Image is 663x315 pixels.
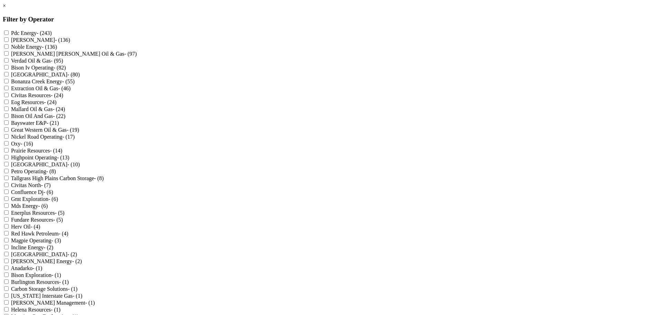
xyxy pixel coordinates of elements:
[11,92,63,98] label: Civitas Resources
[11,258,82,264] label: [PERSON_NAME] Energy
[11,293,82,299] label: [US_STATE] Interstate Gas
[11,182,51,188] label: Civitas North
[51,307,60,313] span: - (1)
[11,196,58,202] label: Gmt Exploration
[11,113,65,119] label: Bison Oil And Gas
[72,258,82,264] span: - (2)
[11,300,95,306] label: [PERSON_NAME] Management
[51,58,63,64] span: - (95)
[50,148,62,154] span: - (14)
[11,58,63,64] label: Verdad Oil & Gas
[58,85,70,91] span: - (46)
[51,238,61,243] span: - (3)
[11,231,68,237] label: Red Hawk Petroleum
[3,3,6,9] a: ×
[41,182,51,188] span: - (7)
[11,85,70,91] label: Extraction Oil & Gas
[44,244,53,250] span: - (2)
[68,286,77,292] span: - (1)
[44,99,57,105] span: - (24)
[32,265,42,271] span: - (1)
[11,189,53,195] label: Confluence Dj
[51,272,61,278] span: - (1)
[62,78,75,84] span: - (55)
[47,120,59,126] span: - (21)
[52,106,65,112] span: - (24)
[59,279,69,285] span: - (1)
[124,51,137,57] span: - (97)
[11,127,79,133] label: Great Western Oil & Gas
[37,30,52,36] span: - (243)
[11,217,63,223] label: Fundare Resources
[11,224,40,230] label: Herv Oil
[11,134,75,140] label: Nickel Road Operating
[48,196,58,202] span: - (6)
[11,307,60,313] label: Helena Resources
[11,244,53,250] label: Incline Energy
[11,148,62,154] label: Prairie Resources
[42,44,57,50] span: - (136)
[11,175,104,181] label: Tallgrass High Plains Carbon Storage
[11,99,57,105] label: Eog Resources
[11,265,42,271] label: Anadarko
[11,65,66,71] label: Bison Iv Operating
[3,16,660,23] h3: Filter by Operator
[67,161,80,167] span: - (10)
[11,120,59,126] label: Bayswater E&P
[38,203,48,209] span: - (6)
[11,272,61,278] label: Bison Exploration
[85,300,95,306] span: - (1)
[11,251,77,257] label: [GEOGRAPHIC_DATA]
[67,251,77,257] span: - (2)
[11,161,80,167] label: [GEOGRAPHIC_DATA]
[11,279,69,285] label: Burlington Resources
[11,44,57,50] label: Noble Energy
[73,293,82,299] span: - (1)
[11,155,69,160] label: Highpoint Operating
[11,210,65,216] label: Enerplus Resources
[67,127,79,133] span: - (19)
[46,168,56,174] span: - (8)
[11,238,61,243] label: Magpie Operating
[11,286,77,292] label: Carbon Storage Solutions
[53,217,63,223] span: - (5)
[94,175,104,181] span: - (8)
[11,203,48,209] label: Mds Energy
[57,155,69,160] span: - (13)
[53,113,65,119] span: - (22)
[21,141,33,147] span: - (16)
[11,168,56,174] label: Petro Operating
[11,141,33,147] label: Oxy
[11,78,75,84] label: Bonanza Creek Energy
[62,134,75,140] span: - (17)
[67,72,80,77] span: - (80)
[54,65,66,71] span: - (82)
[11,51,137,57] label: [PERSON_NAME] [PERSON_NAME] Oil & Gas
[44,189,53,195] span: - (6)
[11,37,70,43] label: [PERSON_NAME]
[55,210,65,216] span: - (5)
[55,37,70,43] span: - (136)
[59,231,68,237] span: - (4)
[30,224,40,230] span: - (4)
[11,106,65,112] label: Mallard Oil & Gas
[11,72,80,77] label: [GEOGRAPHIC_DATA]
[11,30,52,36] label: Pdc Energy
[51,92,63,98] span: - (24)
